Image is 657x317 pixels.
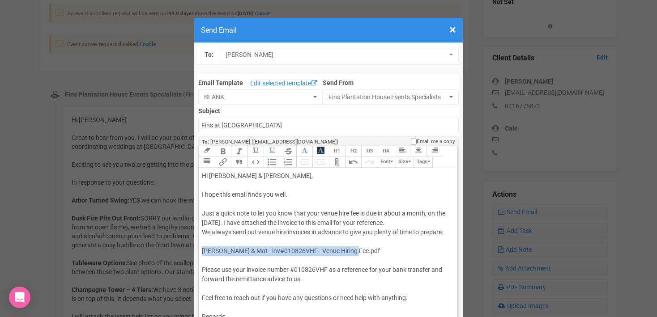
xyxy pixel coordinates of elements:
[264,146,280,157] button: Underline Colour
[201,25,456,36] h4: Send Email
[312,146,328,157] button: Font Background
[345,157,361,168] button: Undo
[414,157,433,168] button: Tags
[231,146,247,157] button: Italic
[204,93,311,101] span: BLANK
[345,146,361,157] button: Heading 2
[226,50,447,59] span: [PERSON_NAME]
[198,157,214,168] button: Align Justified
[394,146,410,157] button: Align Left
[449,22,456,37] span: ×
[383,148,389,154] span: H4
[198,78,243,87] label: Email Template
[329,146,345,157] button: Heading 1
[312,157,328,168] button: Increase Level
[396,157,414,168] button: Size
[247,146,264,157] button: Underline
[417,138,455,145] span: Email me a copy
[280,146,296,157] button: Strikethrough
[231,157,247,168] button: Quote
[427,146,443,157] button: Align Right
[328,93,447,101] span: Fins Plantation House Events Specialists
[296,157,312,168] button: Decrease Level
[367,148,373,154] span: H3
[198,146,214,157] button: Clear Formatting at cursor
[202,139,209,145] strong: To:
[215,146,231,157] button: Bold
[198,105,458,115] label: Subject
[334,148,340,154] span: H1
[215,157,231,168] button: Link
[248,78,320,89] a: Edit selected template
[247,157,264,168] button: Code
[210,139,338,145] span: [PERSON_NAME] ([EMAIL_ADDRESS][DOMAIN_NAME])
[361,146,377,157] button: Heading 3
[361,157,377,168] button: Redo
[296,146,312,157] button: Font Colour
[9,287,30,308] div: Open Intercom Messenger
[329,157,345,168] button: Attach Files
[264,157,280,168] button: Bullets
[280,157,296,168] button: Numbers
[350,148,357,154] span: H2
[410,146,426,157] button: Align Center
[378,157,396,168] button: Font
[323,76,459,87] label: Send From
[205,50,213,59] label: To:
[378,146,394,157] button: Heading 4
